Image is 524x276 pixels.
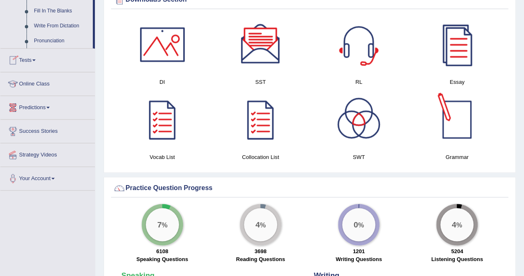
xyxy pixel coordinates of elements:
[254,248,266,254] strong: 3698
[117,153,207,161] h4: Vocab List
[412,153,502,161] h4: Grammar
[452,220,456,229] big: 4
[157,220,162,229] big: 7
[156,248,168,254] strong: 6108
[0,120,95,140] a: Success Stories
[354,220,358,229] big: 0
[244,208,277,241] div: %
[215,78,305,86] h4: SST
[451,248,463,254] strong: 5204
[314,78,404,86] h4: RL
[0,49,95,69] a: Tests
[336,255,382,263] label: Writing Questions
[215,153,305,161] h4: Collocation List
[30,4,93,19] a: Fill In The Blanks
[0,96,95,117] a: Predictions
[353,248,365,254] strong: 1201
[146,208,179,241] div: %
[30,19,93,34] a: Write From Dictation
[342,208,375,241] div: %
[0,72,95,93] a: Online Class
[440,208,473,241] div: %
[314,153,404,161] h4: SWT
[412,78,502,86] h4: Essay
[0,167,95,188] a: Your Account
[236,255,285,263] label: Reading Questions
[117,78,207,86] h4: DI
[0,143,95,164] a: Strategy Videos
[255,220,260,229] big: 4
[431,255,483,263] label: Listening Questions
[30,34,93,49] a: Pronunciation
[113,182,506,194] div: Practice Question Progress
[136,255,188,263] label: Speaking Questions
